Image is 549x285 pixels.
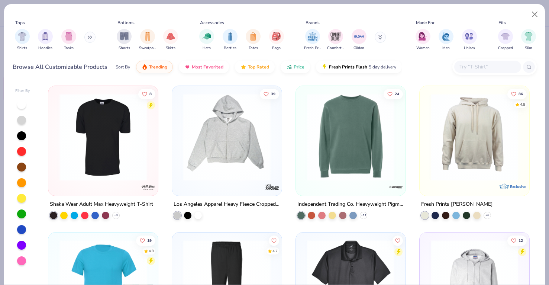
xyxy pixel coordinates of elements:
input: Try "T-Shirt" [459,63,516,71]
button: filter button [352,29,366,51]
img: Hats Image [203,32,211,41]
div: Bottoms [117,19,135,26]
img: Comfort Colors Image [330,31,341,42]
span: Gildan [353,45,364,51]
span: + 6 [485,213,489,218]
img: Fresh Prints Image [307,31,318,42]
button: filter button [521,29,536,51]
div: filter for Skirts [163,29,178,51]
span: Hats [203,45,211,51]
span: Slim [525,45,532,51]
button: filter button [327,29,344,51]
button: filter button [462,29,477,51]
div: Sort By [116,64,130,70]
span: 19 [147,238,152,242]
button: Like [269,235,279,246]
span: 5 day delivery [369,63,396,71]
div: filter for Tanks [61,29,76,51]
div: filter for Shirts [15,29,30,51]
button: Close [528,7,542,22]
span: Price [294,64,304,70]
button: filter button [416,29,430,51]
img: 2ed3d402-7dab-459e-b833-d658cb329dbe [303,93,398,181]
span: + 9 [114,213,118,218]
div: Fresh Prints [PERSON_NAME] [421,200,493,209]
span: Shirts [17,45,27,51]
span: 12 [519,238,523,242]
img: 4cba63b0-d7b1-4498-a49e-d83b35899c19 [427,93,522,181]
button: filter button [223,29,238,51]
span: 39 [271,92,275,96]
div: 4.7 [272,248,278,254]
span: Tanks [64,45,74,51]
div: 4.8 [149,248,154,254]
button: filter button [498,29,513,51]
div: filter for Unisex [462,29,477,51]
span: Women [416,45,430,51]
div: filter for Totes [246,29,261,51]
span: Sweatpants [139,45,156,51]
div: filter for Bottles [223,29,238,51]
button: filter button [163,29,178,51]
div: Brands [306,19,320,26]
img: Unisex Image [465,32,474,41]
div: filter for Men [439,29,453,51]
img: flash.gif [322,64,327,70]
div: Independent Trading Co. Heavyweight Pigment-Dyed Sweatshirt [297,200,404,209]
img: Tanks Image [65,32,73,41]
span: Trending [149,64,167,70]
div: 4.8 [520,102,525,107]
button: Like [136,235,155,246]
div: filter for Bags [269,29,284,51]
div: filter for Women [416,29,430,51]
span: Men [442,45,450,51]
span: Top Rated [248,64,269,70]
button: filter button [199,29,214,51]
div: filter for Cropped [498,29,513,51]
span: Hoodies [38,45,52,51]
button: filter button [38,29,53,51]
span: Bottles [224,45,236,51]
button: filter button [61,29,76,51]
span: Cropped [498,45,513,51]
img: Bags Image [272,32,280,41]
div: filter for Slim [521,29,536,51]
div: Browse All Customizable Products [13,63,107,71]
div: Made For [416,19,435,26]
div: Accessories [200,19,224,26]
button: Like [138,89,155,99]
img: Independent Trading Co. logo [388,180,403,195]
span: Most Favorited [192,64,223,70]
button: Top Rated [235,61,275,73]
span: 86 [519,92,523,96]
button: filter button [304,29,321,51]
img: Women Image [419,32,427,41]
button: Like [507,89,527,99]
img: TopRated.gif [240,64,246,70]
span: Fresh Prints [304,45,321,51]
img: Shaka Wear logo [141,180,156,195]
div: filter for Hats [199,29,214,51]
img: Shorts Image [120,32,129,41]
button: Most Favorited [179,61,229,73]
span: Skirts [166,45,175,51]
span: 8 [149,92,152,96]
div: filter for Fresh Prints [304,29,321,51]
span: Comfort Colors [327,45,344,51]
span: Totes [249,45,258,51]
button: Like [384,89,403,99]
button: Like [507,235,527,246]
img: Sweatpants Image [143,32,152,41]
div: Filter By [15,88,30,94]
img: Totes Image [249,32,257,41]
div: Shaka Wear Adult Max Heavyweight T-Shirt [50,200,153,209]
button: filter button [269,29,284,51]
div: Tops [15,19,25,26]
div: filter for Sweatpants [139,29,156,51]
div: filter for Comfort Colors [327,29,344,51]
img: most_fav.gif [184,64,190,70]
div: filter for Gildan [352,29,366,51]
img: Los Angeles Apparel logo [265,180,280,195]
img: Gildan Image [353,31,365,42]
div: filter for Shorts [117,29,132,51]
